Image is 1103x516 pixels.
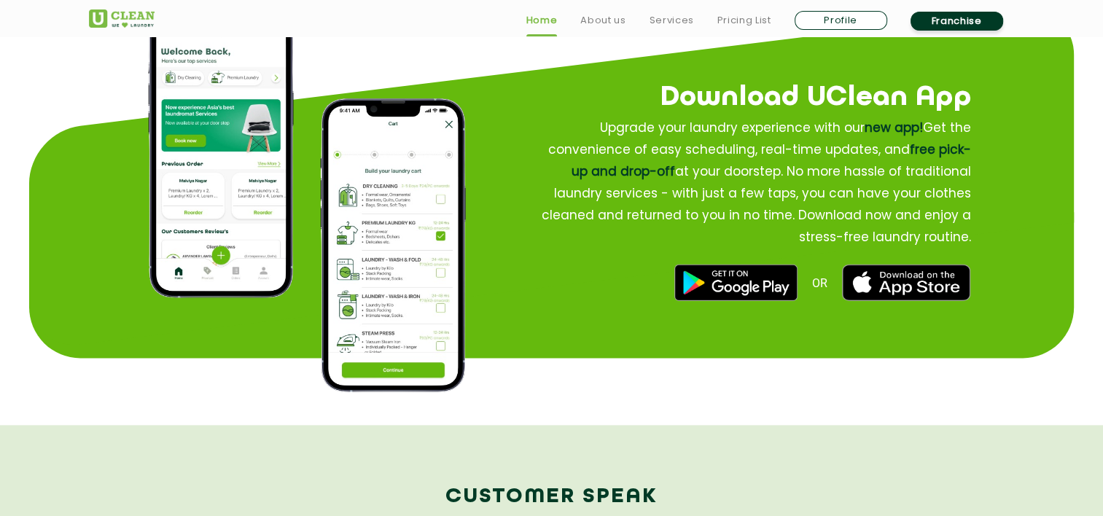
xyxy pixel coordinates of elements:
[812,275,827,289] span: OR
[842,264,970,300] img: best laundry near me
[864,118,922,136] span: new app!
[148,2,294,297] img: app home page
[911,12,1003,31] a: Franchise
[649,12,693,29] a: Services
[320,98,466,391] img: process of how to place order on app
[483,75,970,119] h2: Download UClean App
[532,116,971,247] p: Upgrade your laundry experience with our Get the convenience of easy scheduling, real-time update...
[571,140,970,179] span: free pick-up and drop-off
[89,9,155,28] img: UClean Laundry and Dry Cleaning
[717,12,771,29] a: Pricing List
[580,12,625,29] a: About us
[89,480,1015,515] h2: Customer Speak
[675,264,798,300] img: best dry cleaners near me
[526,12,558,29] a: Home
[795,11,887,30] a: Profile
